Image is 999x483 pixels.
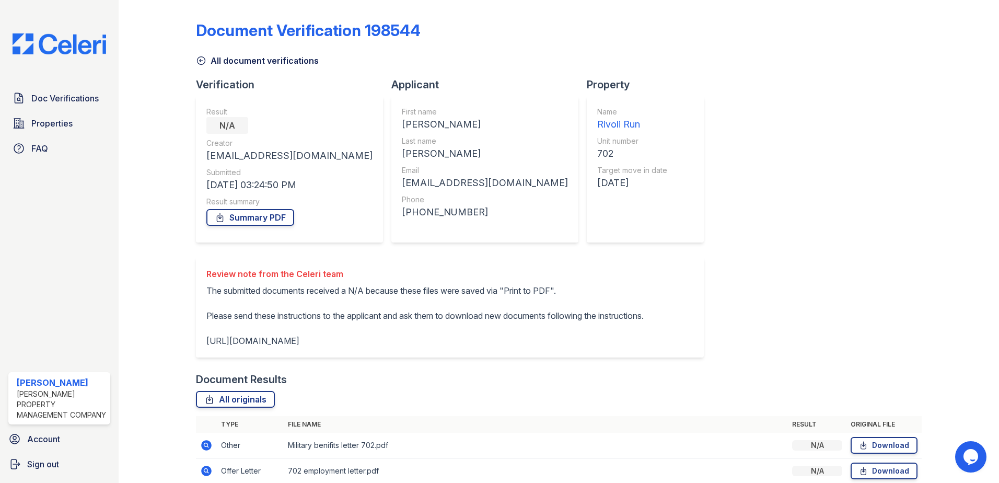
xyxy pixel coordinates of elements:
div: N/A [792,440,842,451]
div: N/A [206,117,248,134]
span: Doc Verifications [31,92,99,105]
div: First name [402,107,568,117]
div: Rivoli Run [597,117,667,132]
a: Name Rivoli Run [597,107,667,132]
a: All originals [196,391,275,408]
div: [PHONE_NUMBER] [402,205,568,220]
div: N/A [792,466,842,476]
th: Original file [846,416,922,433]
a: Summary PDF [206,209,294,226]
div: Property [587,77,712,92]
a: Account [4,429,114,450]
div: Submitted [206,167,373,178]
p: The submitted documents received a N/A because these files were saved via "Print to PDF". Please ... [206,284,644,347]
div: Applicant [391,77,587,92]
div: Last name [402,136,568,146]
th: Result [788,416,846,433]
div: 702 [597,146,667,161]
div: [EMAIL_ADDRESS][DOMAIN_NAME] [206,148,373,163]
div: [EMAIL_ADDRESS][DOMAIN_NAME] [402,176,568,190]
span: Account [27,433,60,445]
div: Result [206,107,373,117]
div: Email [402,165,568,176]
span: Properties [31,117,73,130]
div: [PERSON_NAME] Property Management Company [17,389,106,420]
div: Phone [402,194,568,205]
div: Document Results [196,372,287,387]
div: Result summary [206,197,373,207]
td: Other [217,433,284,458]
a: Doc Verifications [8,88,110,109]
div: [PERSON_NAME] [402,117,568,132]
span: FAQ [31,142,48,155]
iframe: chat widget [955,441,989,473]
div: Document Verification 198544 [196,21,421,40]
div: Target move in date [597,165,667,176]
a: Properties [8,113,110,134]
div: Unit number [597,136,667,146]
a: All document verifications [196,54,319,67]
a: Sign out [4,454,114,475]
th: File name [284,416,788,433]
td: Military benifits letter 702.pdf [284,433,788,458]
a: Download [851,437,917,454]
div: [DATE] 03:24:50 PM [206,178,373,192]
div: Creator [206,138,373,148]
div: [DATE] [597,176,667,190]
div: Verification [196,77,391,92]
div: [PERSON_NAME] [17,376,106,389]
img: CE_Logo_Blue-a8612792a0a2168367f1c8372b55b34899dd931a85d93a1a3d3e32e68fde9ad4.png [4,33,114,54]
th: Type [217,416,284,433]
a: Download [851,463,917,479]
div: Name [597,107,667,117]
div: Review note from the Celeri team [206,268,644,280]
div: [PERSON_NAME] [402,146,568,161]
span: Sign out [27,458,59,470]
a: FAQ [8,138,110,159]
